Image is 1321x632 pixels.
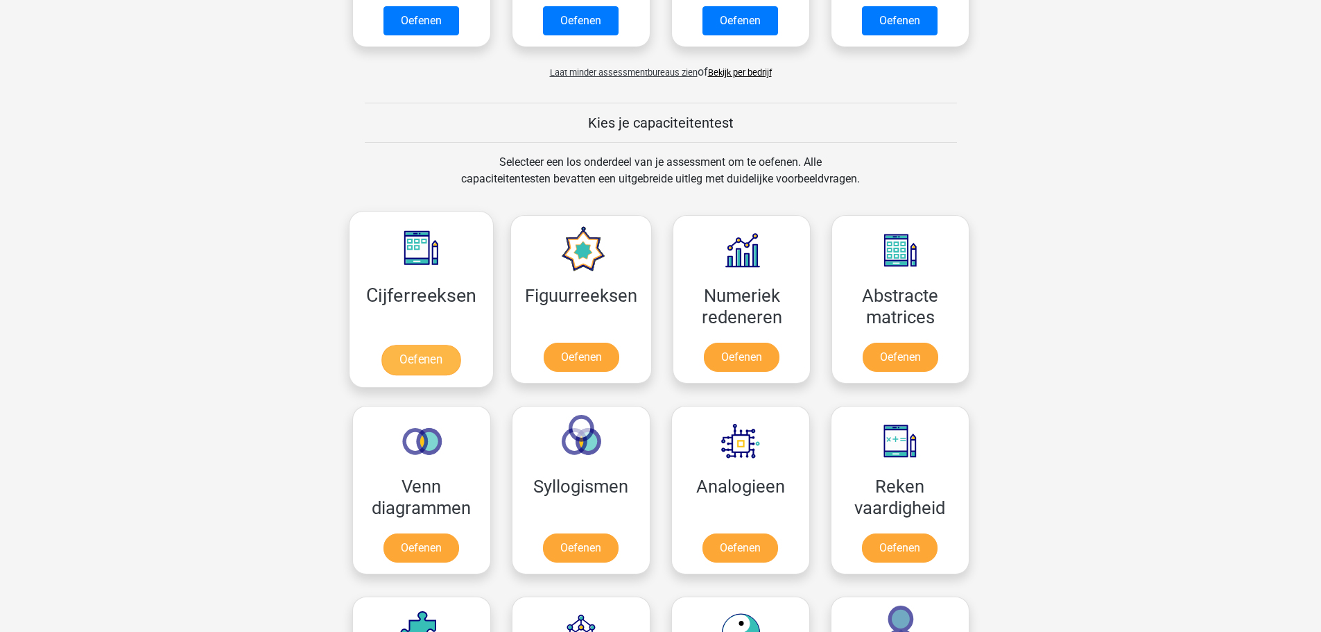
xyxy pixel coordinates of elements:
[544,343,619,372] a: Oefenen
[543,533,619,563] a: Oefenen
[381,345,460,375] a: Oefenen
[448,154,873,204] div: Selecteer een los onderdeel van je assessment om te oefenen. Alle capaciteitentesten bevatten een...
[342,53,980,80] div: of
[708,67,772,78] a: Bekijk per bedrijf
[862,533,938,563] a: Oefenen
[550,67,698,78] span: Laat minder assessmentbureaus zien
[383,6,459,35] a: Oefenen
[704,343,779,372] a: Oefenen
[702,6,778,35] a: Oefenen
[543,6,619,35] a: Oefenen
[702,533,778,563] a: Oefenen
[365,114,957,131] h5: Kies je capaciteitentest
[383,533,459,563] a: Oefenen
[862,6,938,35] a: Oefenen
[863,343,938,372] a: Oefenen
